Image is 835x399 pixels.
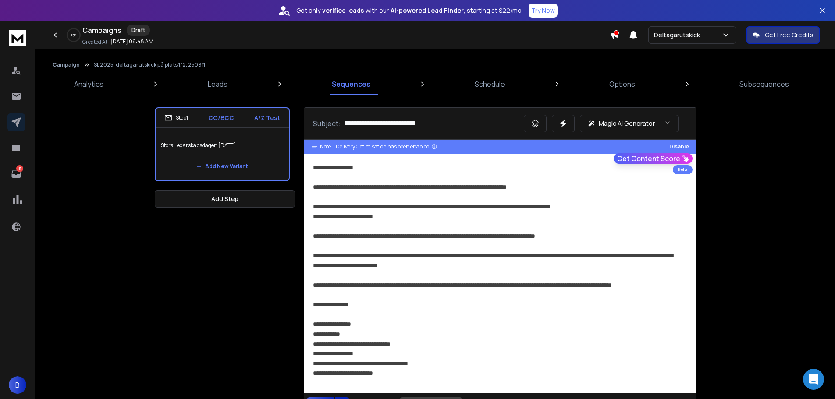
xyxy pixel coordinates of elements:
p: SL 2025, deltagarutskick på plats 1/2. 250911 [94,61,205,68]
a: Subsequences [734,74,794,95]
p: Deltagarutskick [654,31,704,39]
div: Step 1 [164,114,188,122]
button: Add New Variant [189,158,255,175]
p: Get Free Credits [765,31,814,39]
p: [DATE] 09:48 AM [110,38,153,45]
div: Open Intercom Messenger [803,369,824,390]
h1: Campaigns [82,25,121,35]
p: Created At: [82,39,109,46]
button: B [9,376,26,394]
button: Get Free Credits [746,26,820,44]
button: Add Step [155,190,295,208]
p: Get only with our starting at $22/mo [296,6,522,15]
p: 3 [16,165,23,172]
button: Get Content Score [614,153,693,164]
span: Note: [320,143,332,150]
a: 3 [7,165,25,183]
p: Options [609,79,635,89]
div: Beta [673,165,693,174]
a: Options [604,74,640,95]
p: Subsequences [739,79,789,89]
strong: verified leads [322,6,364,15]
p: A/Z Test [254,113,280,122]
button: Magic AI Generator [580,115,679,132]
a: Sequences [327,74,376,95]
p: Schedule [475,79,505,89]
button: Disable [669,143,689,150]
a: Analytics [69,74,109,95]
a: Schedule [469,74,510,95]
div: Delivery Optimisation has been enabled [336,143,437,150]
button: Campaign [53,61,80,68]
li: Step1CC/BCCA/Z TestStora Ledarskapsdagen [DATE]Add New Variant [155,107,290,181]
div: Draft [127,25,150,36]
p: Analytics [74,79,103,89]
p: Sequences [332,79,370,89]
p: Try Now [531,6,555,15]
p: CC/BCC [208,113,234,122]
p: Leads [208,79,227,89]
strong: AI-powered Lead Finder, [391,6,465,15]
p: Subject: [313,118,341,129]
a: Leads [203,74,233,95]
img: logo [9,30,26,46]
p: 0 % [71,32,76,38]
p: Stora Ledarskapsdagen [DATE] [161,133,284,158]
button: Try Now [529,4,558,18]
p: Magic AI Generator [599,119,655,128]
